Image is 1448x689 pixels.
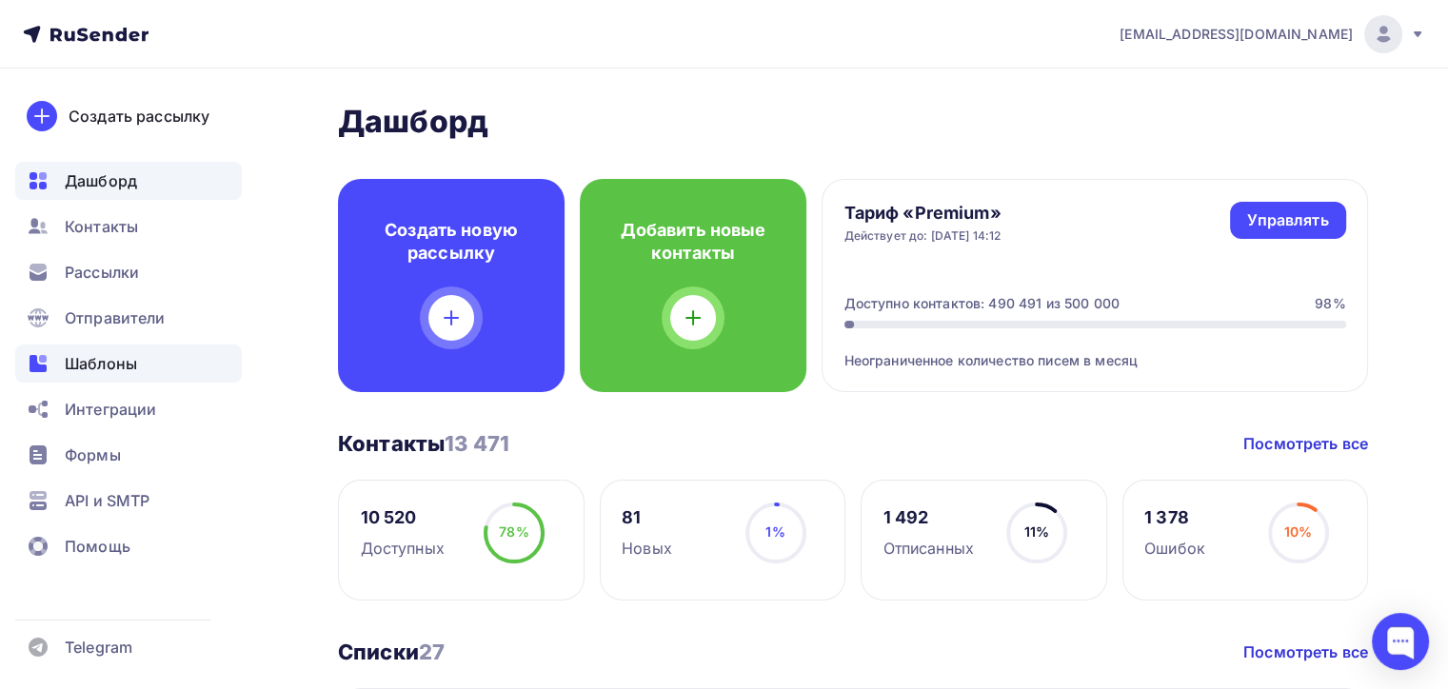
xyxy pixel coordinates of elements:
div: 98% [1315,294,1345,313]
h4: Добавить новые контакты [610,219,776,265]
div: Действует до: [DATE] 14:12 [844,228,1002,244]
h2: Дашборд [338,103,1368,141]
span: 10% [1284,523,1312,540]
span: Дашборд [65,169,137,192]
span: 11% [1024,523,1049,540]
div: 81 [622,506,672,529]
a: Дашборд [15,162,242,200]
a: Рассылки [15,253,242,291]
a: Посмотреть все [1243,640,1368,663]
div: Управлять [1247,209,1328,231]
a: Шаблоны [15,344,242,383]
span: 78% [499,523,528,540]
div: Ошибок [1144,537,1205,560]
h3: Списки [338,639,445,665]
span: Контакты [65,215,138,238]
span: 13 471 [445,431,509,456]
a: Контакты [15,207,242,246]
a: [EMAIL_ADDRESS][DOMAIN_NAME] [1120,15,1425,53]
div: Новых [622,537,672,560]
span: Отправители [65,306,166,329]
div: 10 520 [361,506,445,529]
span: Формы [65,443,121,466]
h3: Контакты [338,430,509,457]
div: Отписанных [883,537,974,560]
span: 1% [765,523,784,540]
div: Создать рассылку [69,105,209,128]
a: Отправители [15,299,242,337]
div: 1 378 [1144,506,1205,529]
span: [EMAIL_ADDRESS][DOMAIN_NAME] [1120,25,1353,44]
span: API и SMTP [65,489,149,512]
a: Посмотреть все [1243,432,1368,455]
div: Доступных [361,537,445,560]
span: Помощь [65,535,130,558]
a: Формы [15,436,242,474]
span: Рассылки [65,261,139,284]
div: Доступно контактов: 490 491 из 500 000 [844,294,1120,313]
div: Неограниченное количество писем в месяц [844,328,1346,370]
span: Интеграции [65,398,156,421]
span: Шаблоны [65,352,137,375]
div: 1 492 [883,506,974,529]
span: Telegram [65,636,132,659]
span: 27 [419,640,445,664]
h4: Тариф «Premium» [844,202,1002,225]
h4: Создать новую рассылку [368,219,534,265]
